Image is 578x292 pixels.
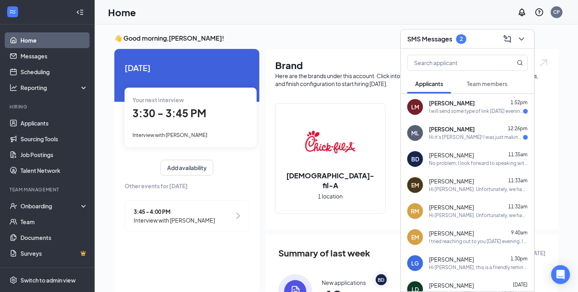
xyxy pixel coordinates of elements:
span: 9:40am [511,230,528,236]
div: Reporting [21,84,88,92]
a: Scheduling [21,64,88,80]
span: 1:30pm [511,256,528,262]
a: Talent Network [21,163,88,178]
svg: Collapse [76,8,84,16]
span: [DATE] [513,282,528,288]
h1: Home [108,6,136,19]
a: Applicants [21,115,88,131]
div: Here are the brands under this account. Click into a brand to see your locations, managers, job p... [275,72,549,88]
span: Your next interview [132,96,184,103]
div: 2 [460,36,463,42]
span: 3:30 - 3:45 PM [132,107,206,120]
span: [PERSON_NAME] [429,204,474,212]
svg: Analysis [9,84,17,92]
svg: QuestionInfo [535,7,544,17]
a: Documents [21,230,88,245]
button: ChevronDown [515,33,528,45]
div: Team Management [9,186,86,193]
span: 1:52pm [511,100,528,106]
a: Home [21,32,88,48]
span: [DATE] [125,62,249,74]
svg: ChevronDown [517,34,526,44]
div: BD [378,277,385,283]
svg: ComposeMessage [503,34,512,44]
span: [PERSON_NAME] [429,152,474,159]
span: [PERSON_NAME] [429,178,474,185]
div: New applications [322,279,366,286]
span: 12:26pm [508,126,528,132]
a: SurveysCrown [21,245,88,261]
span: Team members [467,80,507,87]
span: 11:33am [508,178,528,184]
span: 11:35am [508,152,528,158]
div: BD [411,155,419,163]
h1: Brand [275,58,549,72]
div: I will send some type of link [DATE] evening after 10:00 p.m. and it never did let me open it and... [429,108,523,115]
svg: Settings [9,276,17,284]
span: Other events for [DATE] [125,182,249,190]
span: [PERSON_NAME] [429,282,474,290]
div: Open Intercom Messenger [551,265,570,284]
svg: MagnifyingGlass [517,60,523,66]
div: EM [411,181,419,189]
svg: Notifications [517,7,527,17]
span: 11:32am [508,204,528,210]
svg: WorkstreamLogo [9,8,17,16]
div: Hi it's [PERSON_NAME]! I was just making sure the meeting is on zoom and not in person. [429,134,523,141]
h3: 👋 Good morning, [PERSON_NAME] ! [114,34,558,43]
div: LG [412,259,419,267]
div: Onboarding [21,202,81,210]
div: No problem, I look forward to speaking with you, have a great day! [429,160,528,167]
div: Switch to admin view [21,276,76,284]
h2: [DEMOGRAPHIC_DATA]-fil-A [276,170,385,190]
span: 3:45 - 4:00 PM [134,207,215,216]
div: Hi [PERSON_NAME]. Unfortunately, we had to reschedule your meeting with [DEMOGRAPHIC_DATA]-fil-A ... [429,212,528,219]
div: RM [411,207,420,215]
div: Hiring [9,103,86,110]
div: CP [554,9,560,15]
div: Hi [PERSON_NAME], this is a friendly reminder. Your interview with [DEMOGRAPHIC_DATA]-fil-A for F... [429,264,528,271]
div: ML [411,129,419,137]
a: Team [21,214,88,230]
h3: SMS Messages [407,35,452,43]
a: Job Postings [21,147,88,163]
svg: UserCheck [9,202,17,210]
span: Interview with [PERSON_NAME] [132,132,207,138]
div: LM [411,103,419,111]
span: [PERSON_NAME] [429,125,475,133]
span: 1 location [318,192,343,200]
input: Search applicant [408,55,501,70]
img: open.6027fd2a22e1237b5b06.svg [539,58,549,67]
span: [PERSON_NAME] [429,99,475,107]
span: Interview with [PERSON_NAME] [134,216,215,225]
span: Summary of last week [278,246,370,260]
span: Applicants [415,80,443,87]
div: Hi [PERSON_NAME]. Unfortunately, we had to reschedule your meeting with [DEMOGRAPHIC_DATA]-fil-A ... [429,186,528,193]
button: ComposeMessage [501,33,514,45]
div: I tried reaching out to you [DATE] evening. I was not able to leave a voicemail. Please contact m... [429,238,528,245]
button: Add availability [160,160,213,176]
a: Sourcing Tools [21,131,88,147]
img: Chick-fil-A [305,117,356,167]
span: [PERSON_NAME] [429,256,474,264]
span: [PERSON_NAME] [429,230,474,238]
a: Messages [21,48,88,64]
div: EM [411,233,419,241]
